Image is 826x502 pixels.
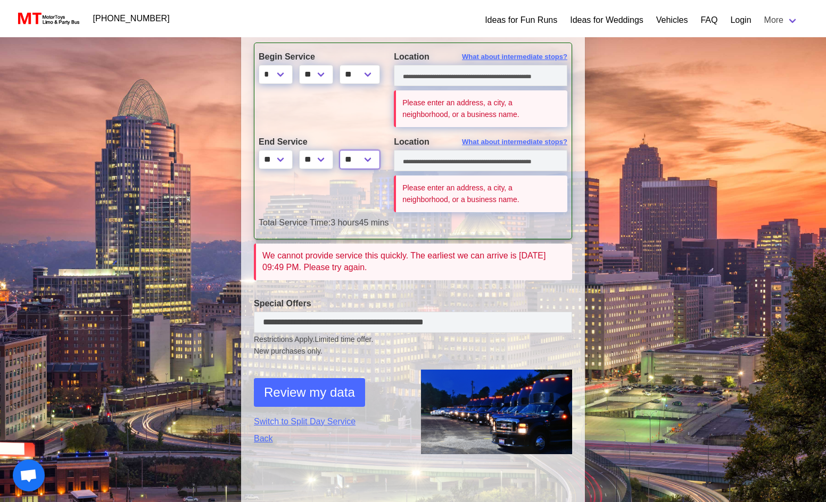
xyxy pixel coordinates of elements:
span: New purchases only. [254,346,572,357]
span: 45 mins [359,218,389,227]
small: Restrictions Apply. [254,335,572,357]
a: Open chat [13,459,45,491]
span: Total Service Time: [259,218,331,227]
a: FAQ [700,14,717,27]
span: Location [394,52,429,61]
a: Login [730,14,751,27]
a: Switch to Split Day Service [254,415,405,428]
span: What about intermediate stops? [462,52,567,62]
img: 1.png [421,370,572,455]
button: Review my data [254,378,365,407]
span: What about intermediate stops? [462,137,567,147]
span: Location [394,137,429,146]
a: Back [254,432,405,445]
img: MotorToys Logo [15,11,80,26]
a: More [758,10,805,31]
a: Ideas for Weddings [570,14,643,27]
label: Begin Service [259,51,378,63]
label: End Service [259,136,378,148]
div: 3 hours [251,216,575,229]
span: Review my data [264,383,355,402]
a: Vehicles [656,14,688,27]
a: [PHONE_NUMBER] [87,8,176,29]
div: We cannot provide service this quickly. The earliest we can arrive is [DATE] 09:49 PM. Please try... [262,250,566,274]
a: Ideas for Fun Runs [485,14,557,27]
small: Please enter an address, a city, a neighborhood, or a business name. [402,183,519,204]
label: Special Offers [254,297,572,310]
small: Please enter an address, a city, a neighborhood, or a business name. [402,98,519,119]
span: Limited time offer. [315,334,373,345]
